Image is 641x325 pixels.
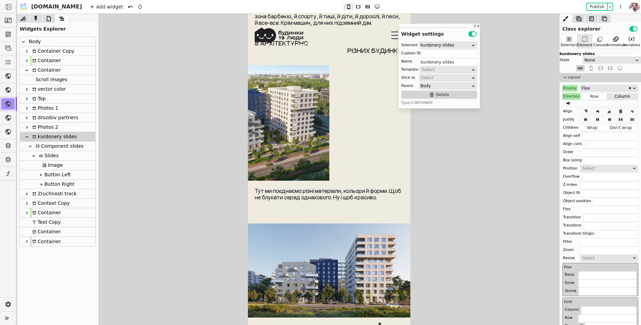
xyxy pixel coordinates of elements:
[401,42,417,49] div: Selected
[401,58,412,65] div: Name
[562,124,579,131] div: Children
[604,124,638,131] button: Don't wrap
[564,314,573,321] div: Row
[20,104,95,113] div: Photos 1
[399,28,480,38] div: Widget settings
[37,170,71,179] div: Button Left
[17,23,98,33] div: Widgets Explorer
[30,56,61,65] div: Container
[20,85,95,94] div: vector color
[20,151,95,161] div: Slides
[401,83,413,89] div: Parent
[20,56,95,66] div: Container
[18,0,28,13] img: Logo
[562,247,575,253] div: Zoom
[401,74,415,81] div: Stick to
[581,124,604,131] button: Wrap
[30,218,61,227] div: Text Copy
[401,100,477,106] div: Type: CONTAINER
[582,85,628,92] div: Flex
[20,66,95,75] div: Container
[30,189,77,198] div: Zruchnosti track
[562,93,581,100] div: Direction
[577,42,593,48] div: Element
[401,91,477,99] button: Delete
[30,47,74,56] div: Container Copy
[30,85,66,94] div: vector color
[20,47,95,56] div: Container Copy
[34,75,67,84] div: Scroll images
[30,237,61,246] div: Container
[20,199,95,208] div: Context Copy
[20,218,95,227] div: Text Copy
[564,299,637,305] h4: Grid
[421,83,471,89] div: Body
[584,57,635,64] div: None
[20,132,95,142] div: kurdonery slides
[30,66,61,75] div: Container
[20,113,95,123] div: drozdov partners
[562,214,582,221] div: Transition
[20,170,95,180] div: Button Left
[562,173,580,180] div: Overflow
[582,255,632,261] div: Select
[421,42,471,49] div: kurdonery slides
[560,23,641,33] div: Class explorer
[560,57,569,64] div: State
[562,189,581,196] div: Object fit
[562,230,595,237] div: Transform Origin
[31,3,82,11] span: [DOMAIN_NAME]
[17,0,85,13] a: [DOMAIN_NAME]
[20,180,95,189] div: Button Right
[562,132,581,139] div: Align self
[562,222,582,229] div: Transform
[562,206,571,213] div: Flex
[401,50,421,57] div: Custom ID
[564,265,637,270] h4: Flex
[30,94,46,103] div: Top
[30,227,61,236] div: Container
[562,198,592,204] div: Object position
[568,75,638,80] span: Layout
[37,180,74,189] div: Button Right
[27,37,41,46] div: Body
[562,141,584,147] div: Align cont.
[562,116,575,123] div: Justify
[20,227,95,237] div: Container
[582,165,632,172] div: Select
[562,255,576,261] div: Resize
[88,3,125,11] div: Add widget
[562,149,574,156] div: Order
[20,208,95,218] div: Container
[20,94,95,104] div: Top
[582,93,607,100] button: Row
[564,271,575,278] div: Basis
[30,123,58,132] div: Photos 2
[562,85,578,92] div: Display
[20,161,95,170] div: Image
[248,14,410,325] iframe: To enrich screen reader interactions, please activate Accessibility in Grammarly extension settings
[30,113,78,122] div: drozdov partners
[30,132,77,141] div: kurdonery slides
[421,74,470,81] div: Select
[562,157,583,164] div: Box sizing
[20,142,95,151] div: Component slides
[606,42,625,48] div: Animation
[20,75,95,85] div: Scroll images
[401,66,418,73] div: Template
[20,237,95,246] div: Container
[562,238,573,245] div: Filter
[607,93,638,100] button: Column
[562,181,578,188] div: Z-index
[564,279,575,286] div: Grow
[30,208,61,217] div: Container
[40,161,63,170] div: Image
[20,123,95,132] div: Photos 2
[34,142,84,151] div: Component slides
[30,199,70,208] div: Context Copy
[561,42,578,48] div: Selectors
[560,51,641,57] div: kurdonery slides
[562,165,578,172] div: Position
[20,189,95,199] div: Zruchnosti track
